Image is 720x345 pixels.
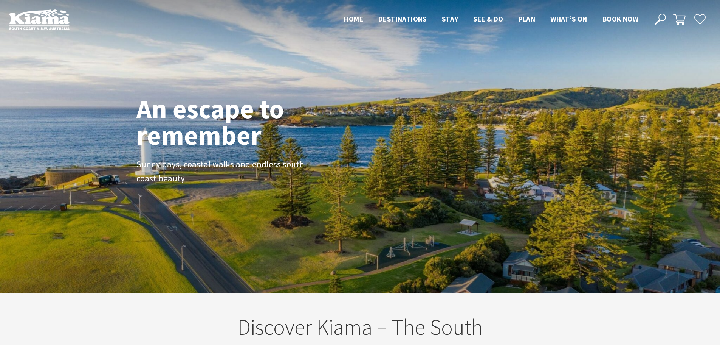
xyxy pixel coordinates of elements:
[136,158,307,186] p: Sunny days, coastal walks and endless south coast beauty
[336,13,646,26] nav: Main Menu
[378,14,427,23] span: Destinations
[442,14,458,23] span: Stay
[473,14,503,23] span: See & Do
[519,14,536,23] span: Plan
[9,9,70,30] img: Kiama Logo
[550,14,587,23] span: What’s On
[602,14,638,23] span: Book now
[136,95,344,148] h1: An escape to remember
[344,14,363,23] span: Home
